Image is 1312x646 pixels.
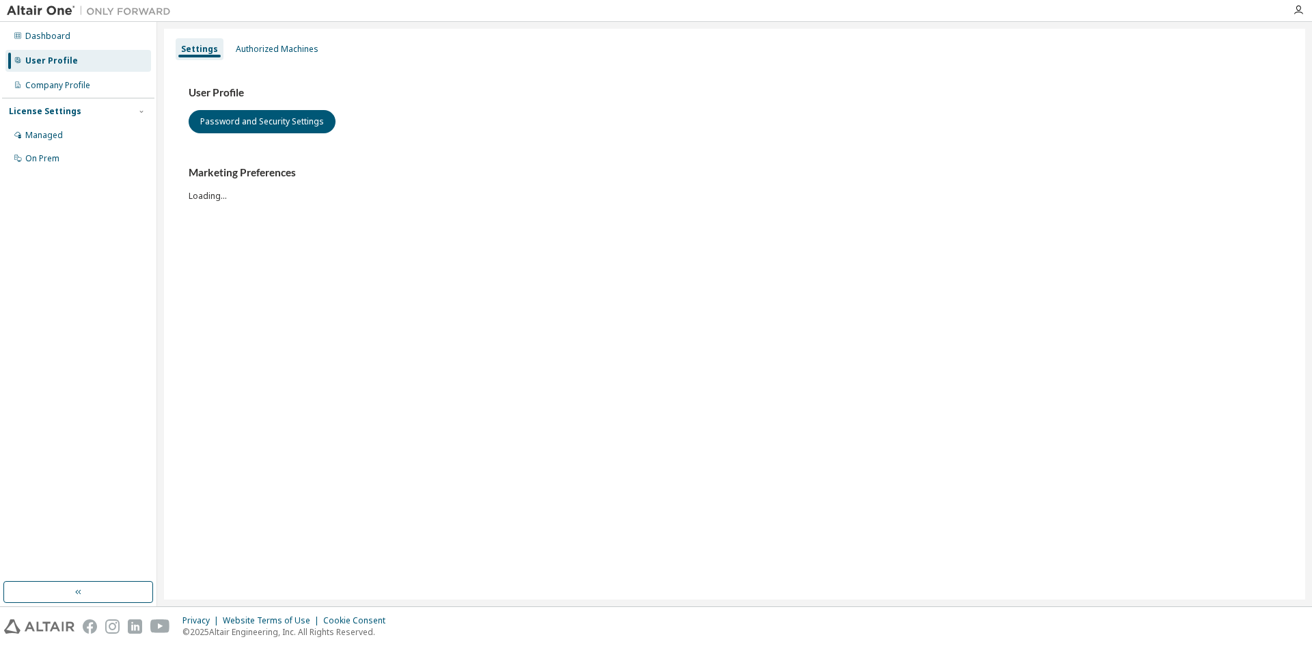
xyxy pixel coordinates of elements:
p: © 2025 Altair Engineering, Inc. All Rights Reserved. [182,626,394,638]
div: Settings [181,44,218,55]
img: youtube.svg [150,619,170,634]
div: On Prem [25,153,59,164]
div: Company Profile [25,80,90,91]
div: Dashboard [25,31,70,42]
div: Loading... [189,166,1281,201]
button: Password and Security Settings [189,110,336,133]
img: facebook.svg [83,619,97,634]
img: Altair One [7,4,178,18]
div: License Settings [9,106,81,117]
h3: Marketing Preferences [189,166,1281,180]
div: Authorized Machines [236,44,318,55]
img: linkedin.svg [128,619,142,634]
div: Cookie Consent [323,615,394,626]
div: User Profile [25,55,78,66]
div: Privacy [182,615,223,626]
img: instagram.svg [105,619,120,634]
h3: User Profile [189,86,1281,100]
div: Managed [25,130,63,141]
img: altair_logo.svg [4,619,74,634]
div: Website Terms of Use [223,615,323,626]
